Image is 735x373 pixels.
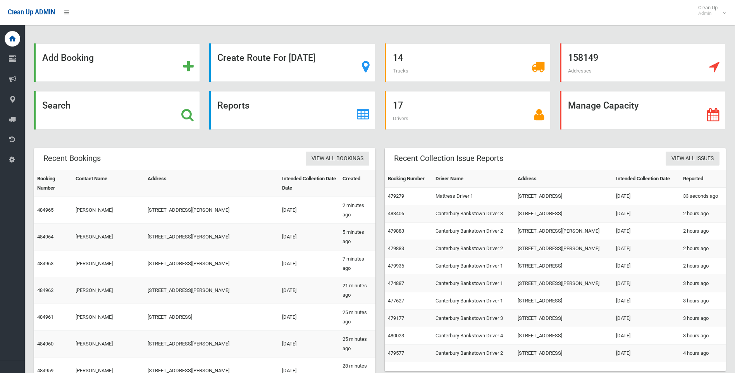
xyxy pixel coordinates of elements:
th: Booking Number [385,170,433,188]
td: [STREET_ADDRESS][PERSON_NAME] [515,275,613,292]
td: [STREET_ADDRESS] [515,327,613,345]
td: [STREET_ADDRESS] [515,310,613,327]
a: Manage Capacity [560,91,726,130]
td: [DATE] [279,197,339,224]
td: 3 hours ago [680,275,726,292]
td: 25 minutes ago [339,331,375,357]
td: 2 hours ago [680,223,726,240]
a: 479577 [388,350,404,356]
td: [STREET_ADDRESS] [145,304,279,331]
td: 3 hours ago [680,292,726,310]
td: [DATE] [279,250,339,277]
a: 477627 [388,298,404,304]
td: [STREET_ADDRESS] [515,345,613,362]
strong: Manage Capacity [568,100,639,111]
a: 484962 [37,287,53,293]
td: [DATE] [613,327,680,345]
a: Reports [209,91,375,130]
a: 484963 [37,261,53,266]
td: 2 hours ago [680,205,726,223]
a: 17 Drivers [385,91,551,130]
td: [DATE] [613,205,680,223]
a: 483406 [388,211,404,216]
td: Canterbury Bankstown Driver 2 [432,223,515,240]
td: [DATE] [613,292,680,310]
td: [PERSON_NAME] [72,331,145,357]
a: 14 Trucks [385,43,551,82]
td: [DATE] [613,257,680,275]
td: Canterbury Bankstown Driver 2 [432,240,515,257]
td: Canterbury Bankstown Driver 3 [432,310,515,327]
td: 2 hours ago [680,240,726,257]
th: Created [339,170,375,197]
a: 484965 [37,207,53,213]
a: 484964 [37,234,53,240]
td: Canterbury Bankstown Driver 2 [432,345,515,362]
td: [DATE] [613,275,680,292]
a: 158149 Addresses [560,43,726,82]
a: 479883 [388,228,404,234]
a: 484960 [37,341,53,347]
td: Canterbury Bankstown Driver 1 [432,292,515,310]
td: [STREET_ADDRESS] [515,257,613,275]
td: 2 minutes ago [339,197,375,224]
td: [DATE] [279,331,339,357]
td: 25 minutes ago [339,304,375,331]
th: Contact Name [72,170,145,197]
a: Search [34,91,200,130]
td: [DATE] [279,277,339,304]
a: 484961 [37,314,53,320]
td: Canterbury Bankstown Driver 3 [432,205,515,223]
td: [STREET_ADDRESS] [515,205,613,223]
td: [STREET_ADDRESS][PERSON_NAME] [145,250,279,277]
span: Drivers [393,116,408,121]
td: [PERSON_NAME] [72,304,145,331]
a: 474887 [388,280,404,286]
td: [STREET_ADDRESS] [515,292,613,310]
a: 479883 [388,245,404,251]
th: Address [145,170,279,197]
strong: 17 [393,100,403,111]
td: [STREET_ADDRESS][PERSON_NAME] [515,240,613,257]
th: Driver Name [432,170,515,188]
a: 479279 [388,193,404,199]
td: [DATE] [613,188,680,205]
strong: Add Booking [42,52,94,63]
a: 479936 [388,263,404,269]
td: 4 hours ago [680,345,726,362]
td: 21 minutes ago [339,277,375,304]
small: Admin [698,10,718,16]
td: [DATE] [613,240,680,257]
td: 5 minutes ago [339,224,375,250]
td: 3 hours ago [680,310,726,327]
strong: 158149 [568,52,598,63]
td: 7 minutes ago [339,250,375,277]
a: Add Booking [34,43,200,82]
a: 480023 [388,333,404,338]
header: Recent Collection Issue Reports [385,151,513,166]
strong: Search [42,100,71,111]
td: [DATE] [279,304,339,331]
header: Recent Bookings [34,151,110,166]
th: Address [515,170,613,188]
strong: Create Route For [DATE] [217,52,315,63]
a: Create Route For [DATE] [209,43,375,82]
td: [PERSON_NAME] [72,277,145,304]
td: [DATE] [613,345,680,362]
td: 33 seconds ago [680,188,726,205]
td: Canterbury Bankstown Driver 1 [432,275,515,292]
td: [STREET_ADDRESS][PERSON_NAME] [515,223,613,240]
td: [PERSON_NAME] [72,197,145,224]
td: [STREET_ADDRESS][PERSON_NAME] [145,277,279,304]
span: Trucks [393,68,408,74]
td: [PERSON_NAME] [72,224,145,250]
span: Clean Up [694,5,725,16]
td: [STREET_ADDRESS][PERSON_NAME] [145,331,279,357]
td: [DATE] [279,224,339,250]
th: Intended Collection Date Date [279,170,339,197]
td: Canterbury Bankstown Driver 1 [432,257,515,275]
strong: Reports [217,100,250,111]
td: [STREET_ADDRESS] [515,188,613,205]
th: Reported [680,170,726,188]
a: 479177 [388,315,404,321]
